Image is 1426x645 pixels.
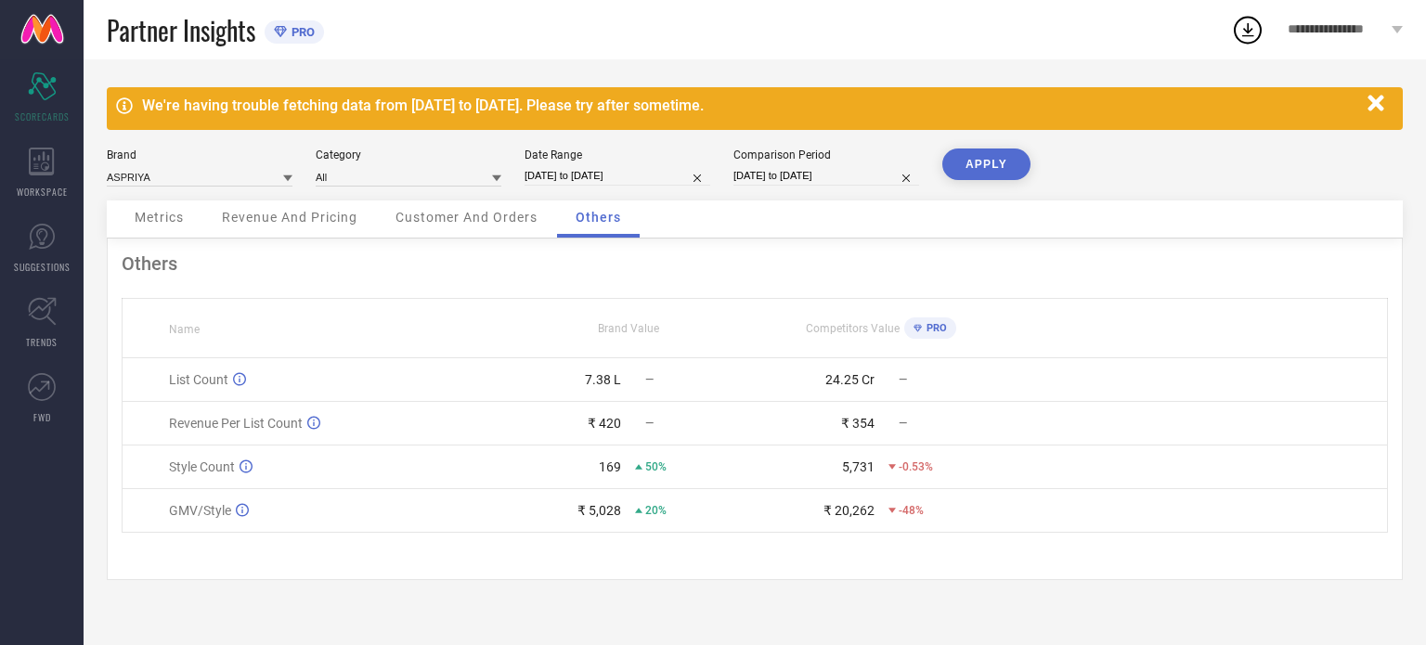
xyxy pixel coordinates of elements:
[1231,13,1264,46] div: Open download list
[899,417,907,430] span: —
[645,460,667,473] span: 50%
[806,322,900,335] span: Competitors Value
[169,372,228,387] span: List Count
[942,148,1031,180] button: APPLY
[842,459,875,474] div: 5,731
[598,322,659,335] span: Brand Value
[142,97,1358,114] div: We're having trouble fetching data from [DATE] to [DATE]. Please try after sometime.
[599,459,621,474] div: 169
[823,503,875,518] div: ₹ 20,262
[169,503,231,518] span: GMV/Style
[825,372,875,387] div: 24.25 Cr
[316,148,501,161] div: Category
[525,166,710,186] input: Select date range
[645,373,654,386] span: —
[15,110,70,123] span: SCORECARDS
[14,260,71,274] span: SUGGESTIONS
[17,185,68,199] span: WORKSPACE
[395,210,538,225] span: Customer And Orders
[733,166,919,186] input: Select comparison period
[733,148,919,161] div: Comparison Period
[645,417,654,430] span: —
[525,148,710,161] div: Date Range
[135,210,184,225] span: Metrics
[585,372,621,387] div: 7.38 L
[576,210,621,225] span: Others
[841,416,875,431] div: ₹ 354
[107,11,255,49] span: Partner Insights
[899,373,907,386] span: —
[899,460,933,473] span: -0.53%
[122,252,1388,275] div: Others
[169,459,235,474] span: Style Count
[645,504,667,517] span: 20%
[287,25,315,39] span: PRO
[169,416,303,431] span: Revenue Per List Count
[222,210,357,225] span: Revenue And Pricing
[169,323,200,336] span: Name
[588,416,621,431] div: ₹ 420
[899,504,924,517] span: -48%
[577,503,621,518] div: ₹ 5,028
[33,410,51,424] span: FWD
[922,322,947,334] span: PRO
[26,335,58,349] span: TRENDS
[107,148,292,161] div: Brand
